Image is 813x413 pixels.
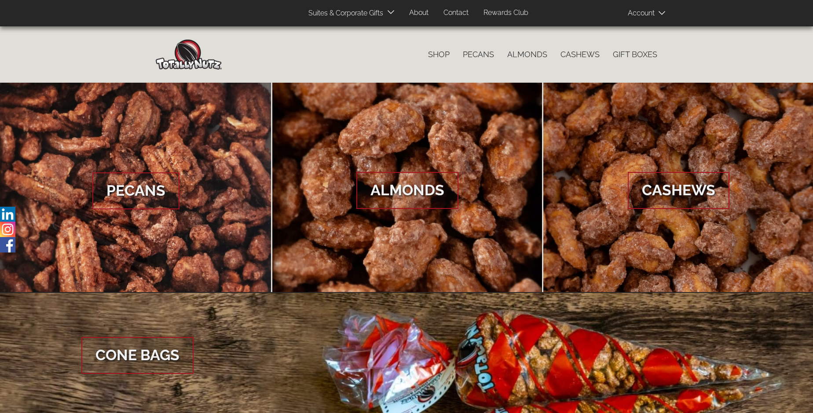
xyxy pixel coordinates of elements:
[272,83,542,293] a: Almonds
[554,45,606,64] a: Cashews
[477,4,535,22] a: Rewards Club
[92,172,179,209] span: Pecans
[628,172,729,209] span: Cashews
[156,40,222,69] img: Home
[403,4,435,22] a: About
[421,45,456,64] a: Shop
[501,45,554,64] a: Almonds
[302,5,386,22] a: Suites & Corporate Gifts
[356,172,458,209] span: Almonds
[606,45,664,64] a: Gift Boxes
[437,4,475,22] a: Contact
[81,337,194,374] span: Cone Bags
[456,45,501,64] a: Pecans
